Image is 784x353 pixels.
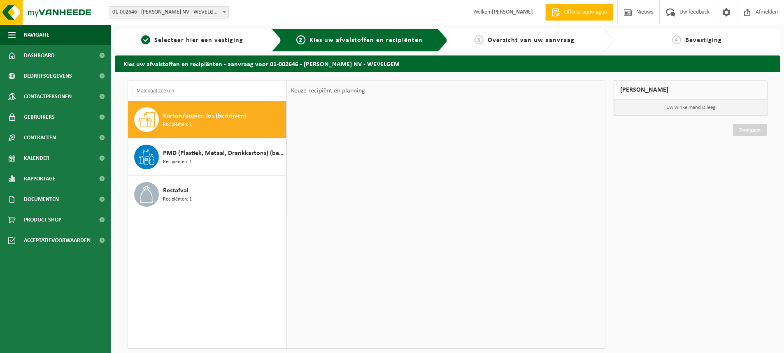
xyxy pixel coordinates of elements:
[128,101,286,138] button: Karton/papier, los (bedrijven) Recipiënten: 1
[163,148,284,158] span: PMD (Plastiek, Metaal, Drankkartons) (bedrijven)
[132,85,282,97] input: Materiaal zoeken
[287,81,369,101] div: Keuze recipiënt en planning
[163,121,192,129] span: Recipiënten: 1
[24,107,55,127] span: Gebruikers
[163,111,247,121] span: Karton/papier, los (bedrijven)
[154,37,243,44] span: Selecteer hier een vestiging
[309,37,423,44] span: Kies uw afvalstoffen en recipiënten
[475,35,484,44] span: 3
[492,9,533,15] strong: [PERSON_NAME]
[119,35,265,45] a: 1Selecteer hier een vestiging
[24,66,72,86] span: Bedrijfsgegevens
[733,124,767,136] a: Doorgaan
[163,158,192,166] span: Recipiënten: 1
[128,176,286,213] button: Restafval Recipiënten: 1
[685,37,722,44] span: Bevestiging
[24,127,56,148] span: Contracten
[163,196,192,203] span: Recipiënten: 1
[141,35,150,44] span: 1
[672,35,681,44] span: 4
[488,37,575,44] span: Overzicht van uw aanvraag
[163,186,188,196] span: Restafval
[24,210,61,230] span: Product Shop
[109,6,229,18] span: 01-002646 - ALBERT BRILLE NV - WEVELGEM
[24,168,56,189] span: Rapportage
[24,45,55,66] span: Dashboard
[614,100,767,115] p: Uw winkelmand is leeg
[545,4,613,21] a: Offerte aanvragen
[109,7,228,18] span: 01-002646 - ALBERT BRILLE NV - WEVELGEM
[562,8,609,16] span: Offerte aanvragen
[128,138,286,176] button: PMD (Plastiek, Metaal, Drankkartons) (bedrijven) Recipiënten: 1
[24,86,72,107] span: Contactpersonen
[24,230,91,251] span: Acceptatievoorwaarden
[24,189,59,210] span: Documenten
[24,25,49,45] span: Navigatie
[24,148,49,168] span: Kalender
[115,55,780,72] h2: Kies uw afvalstoffen en recipiënten - aanvraag voor 01-002646 - [PERSON_NAME] NV - WEVELGEM
[614,80,768,100] div: [PERSON_NAME]
[296,35,305,44] span: 2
